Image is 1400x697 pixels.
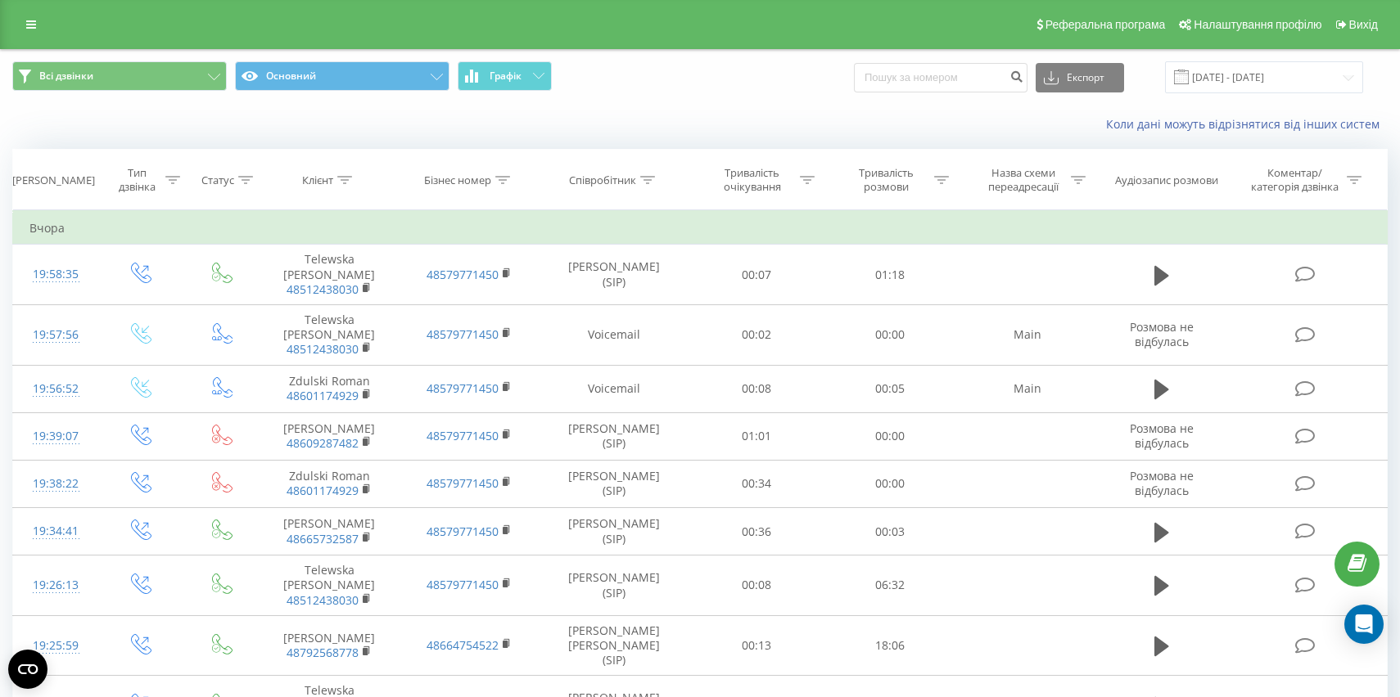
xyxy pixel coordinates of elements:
td: 00:13 [689,615,824,676]
td: Telewska [PERSON_NAME] [260,245,399,305]
div: Open Intercom Messenger [1344,605,1384,644]
div: 19:26:13 [29,569,82,601]
div: 19:57:56 [29,319,82,351]
td: Zdulski Roman [260,460,399,507]
td: Zdulski Roman [260,365,399,412]
a: 48579771450 [427,380,499,396]
td: Voicemail [539,365,689,412]
td: 01:01 [689,412,824,460]
td: 00:00 [824,412,958,460]
div: 19:34:41 [29,515,82,547]
td: 00:36 [689,508,824,555]
a: 48792568778 [287,645,359,660]
div: 19:58:35 [29,259,82,290]
a: 48601174929 [287,483,359,498]
span: Розмова не відбулась [1130,468,1194,498]
td: 00:02 [689,304,824,365]
td: Main [957,304,1096,365]
a: 48512438030 [287,592,359,608]
div: Бізнес номер [424,173,491,187]
a: 48609287482 [287,435,359,451]
div: Тривалість очікування [708,166,796,194]
td: [PERSON_NAME] (SIP) [539,508,689,555]
span: Графік [490,70,522,82]
a: 48664754522 [427,637,499,653]
button: Open CMP widget [8,650,47,689]
div: Клієнт [302,173,333,187]
a: 48601174929 [287,388,359,403]
span: Налаштування профілю [1194,18,1321,31]
a: Коли дані можуть відрізнятися вiд інших систем [1106,116,1388,132]
button: Всі дзвінки [12,61,227,91]
td: 00:08 [689,365,824,412]
a: 48579771450 [427,577,499,592]
td: 00:03 [824,508,958,555]
input: Пошук за номером [854,63,1027,92]
a: 48665732587 [287,531,359,546]
span: Реферальна програма [1045,18,1166,31]
td: Main [957,365,1096,412]
a: 48512438030 [287,341,359,357]
div: 19:38:22 [29,468,82,500]
button: Графік [458,61,552,91]
td: 00:07 [689,245,824,305]
td: [PERSON_NAME] (SIP) [539,245,689,305]
td: Telewska [PERSON_NAME] [260,555,399,616]
div: [PERSON_NAME] [12,173,95,187]
td: 00:08 [689,555,824,616]
a: 48579771450 [427,428,499,443]
span: Вихід [1349,18,1378,31]
td: Voicemail [539,304,689,365]
td: Telewska [PERSON_NAME] [260,304,399,365]
a: 48579771450 [427,475,499,491]
button: Основний [235,61,449,91]
div: Коментар/категорія дзвінка [1247,166,1343,194]
td: [PERSON_NAME] [260,615,399,676]
button: Експорт [1036,63,1124,92]
td: [PERSON_NAME] (SIP) [539,460,689,507]
span: Розмова не відбулась [1130,319,1194,349]
td: 01:18 [824,245,958,305]
td: 18:06 [824,615,958,676]
td: [PERSON_NAME] (SIP) [539,555,689,616]
div: Аудіозапис розмови [1115,173,1218,187]
a: 48512438030 [287,281,359,297]
span: Всі дзвінки [39,70,93,83]
td: Вчора [13,212,1388,245]
div: 19:25:59 [29,630,82,662]
a: 48579771450 [427,524,499,539]
td: 00:05 [824,365,958,412]
td: 00:00 [824,460,958,507]
div: Назва схеми переадресації [979,166,1067,194]
a: 48579771450 [427,267,499,282]
div: Співробітник [569,173,636,187]
a: 48579771450 [427,326,499,342]
span: Розмова не відбулась [1130,420,1194,451]
td: [PERSON_NAME] [PERSON_NAME] (SIP) [539,615,689,676]
div: Тривалість розмови [842,166,930,194]
div: 19:39:07 [29,420,82,452]
td: 00:34 [689,460,824,507]
div: Тип дзвінка [113,166,161,194]
td: 06:32 [824,555,958,616]
td: [PERSON_NAME] [260,508,399,555]
div: 19:56:52 [29,373,82,405]
div: Статус [201,173,234,187]
td: 00:00 [824,304,958,365]
td: [PERSON_NAME] [260,412,399,460]
td: [PERSON_NAME] (SIP) [539,412,689,460]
